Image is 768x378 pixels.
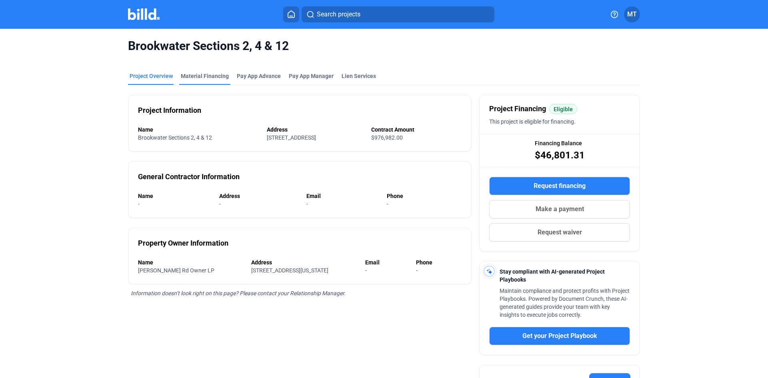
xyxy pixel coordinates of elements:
[535,149,585,162] span: $46,801.31
[538,228,582,237] span: Request waiver
[317,10,360,19] span: Search projects
[138,192,211,200] div: Name
[306,192,379,200] div: Email
[130,72,173,80] div: Project Overview
[219,192,298,200] div: Address
[371,134,403,141] span: $976,982.00
[489,177,630,195] button: Request financing
[489,327,630,345] button: Get your Project Playbook
[138,126,259,134] div: Name
[237,72,281,80] div: Pay App Advance
[624,6,640,22] button: MT
[416,258,461,266] div: Phone
[342,72,376,80] div: Lien Services
[536,204,584,214] span: Make a payment
[627,10,637,19] span: MT
[534,181,586,191] span: Request financing
[371,126,461,134] div: Contract Amount
[302,6,494,22] button: Search projects
[535,139,582,147] span: Financing Balance
[365,267,367,274] span: -
[128,38,640,54] span: Brookwater Sections 2, 4 & 12
[251,267,328,274] span: [STREET_ADDRESS][US_STATE]
[387,201,388,207] span: -
[267,126,363,134] div: Address
[387,192,461,200] div: Phone
[128,8,160,20] img: Billd Company Logo
[489,103,546,114] span: Project Financing
[416,267,418,274] span: -
[181,72,229,80] div: Material Financing
[138,134,212,141] span: Brookwater Sections 2, 4 & 12
[489,118,576,125] span: This project is eligible for financing.
[138,238,228,249] div: Property Owner Information
[365,258,408,266] div: Email
[306,201,308,207] span: -
[267,134,316,141] span: [STREET_ADDRESS]
[138,105,201,116] div: Project Information
[131,290,346,296] span: Information doesn’t look right on this page? Please contact your Relationship Manager.
[219,201,221,207] span: -
[500,268,605,283] span: Stay compliant with AI-generated Project Playbooks
[251,258,357,266] div: Address
[522,331,597,341] span: Get your Project Playbook
[500,288,630,318] span: Maintain compliance and protect profits with Project Playbooks. Powered by Document Crunch, these...
[489,200,630,218] button: Make a payment
[549,104,577,114] mat-chip: Eligible
[289,72,334,80] span: Pay App Manager
[138,267,214,274] span: [PERSON_NAME] Rd Owner LP
[489,223,630,242] button: Request waiver
[138,258,243,266] div: Name
[138,171,240,182] div: General Contractor Information
[138,201,140,207] span: -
